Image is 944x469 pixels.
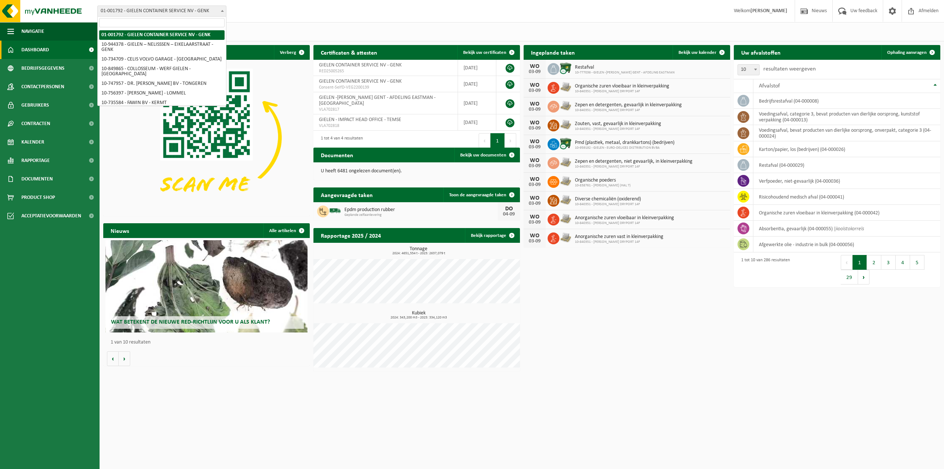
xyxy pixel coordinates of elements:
td: absorbentia, gevaarlijk (04-000055) | [753,221,940,237]
li: 01-001792 - GIELEN CONTAINER SERVICE NV - GENK [99,30,225,40]
td: karton/papier, los (bedrijven) (04-000026) [753,141,940,157]
a: Alle artikelen [263,223,309,238]
span: 10-777036 - GIELEN -[PERSON_NAME] GENT - AFDELING EASTMAN [575,70,674,75]
a: Ophaling aanvragen [881,45,940,60]
div: 03-09 [527,69,542,75]
div: WO [527,158,542,163]
button: Previous [479,133,490,148]
span: 10 [738,65,759,75]
img: WB-1100-CU [559,62,572,75]
span: 2024: 4651,554 t - 2025: 2637,079 t [317,252,520,255]
span: Bekijk uw certificaten [463,50,506,55]
td: bedrijfsrestafval (04-000008) [753,93,940,109]
label: resultaten weergeven [763,66,816,72]
a: Wat betekent de nieuwe RED-richtlijn voor u als klant? [105,240,308,332]
a: Bekijk rapportage [465,228,519,243]
span: Kalender [21,133,44,151]
div: 1 tot 4 van 4 resultaten [317,132,363,149]
span: Gebruikers [21,96,49,114]
h2: Rapportage 2025 / 2024 [313,228,388,242]
img: BL-SO-LV [329,204,341,217]
h2: Uw afvalstoffen [734,45,788,59]
div: 03-09 [527,163,542,169]
a: Bekijk uw kalender [673,45,729,60]
img: LP-PA-00000-WDN-11 [559,118,572,131]
p: 1 van 10 resultaten [111,340,306,345]
button: 4 [896,255,910,270]
span: GIELEN -[PERSON_NAME] GENT - AFDELING EASTMAN - [GEOGRAPHIC_DATA] [319,95,435,106]
span: 01-001792 - GIELEN CONTAINER SERVICE NV - GENK [97,6,226,17]
span: Restafval [575,65,674,70]
strong: [PERSON_NAME] [750,8,787,14]
span: 10-840351 - [PERSON_NAME] DRYPORT 14F [575,240,663,244]
img: LP-PA-00000-WDN-11 [559,213,572,225]
div: WO [527,139,542,145]
span: 10-840351 - [PERSON_NAME] DRYPORT 14F [575,108,682,113]
div: 03-09 [527,145,542,150]
span: Verberg [280,50,296,55]
span: 10-840351 - [PERSON_NAME] DRYPORT 14F [575,202,641,207]
span: Contactpersonen [21,77,64,96]
span: Geplande zelfaanlevering [344,213,498,217]
span: Zepen en detergenten, gevaarlijk in kleinverpakking [575,102,682,108]
div: 03-09 [527,201,542,206]
span: VLA702818 [319,123,452,129]
span: 10-840351 - [PERSON_NAME] DRYPORT 14F [575,127,661,131]
a: Bekijk uw certificaten [457,45,519,60]
p: U heeft 6481 ongelezen document(en). [321,169,513,174]
td: organische zuren vloeibaar in kleinverpakking (04-000042) [753,205,940,221]
span: Zepen en detergenten, niet gevaarlijk, in kleinverpakking [575,159,693,165]
button: 5 [910,255,924,270]
h3: Tonnage [317,246,520,255]
span: Consent-SelfD-VEG2200139 [319,85,452,90]
a: Bekijk uw documenten [454,148,519,162]
div: WO [527,120,542,126]
div: 03-09 [527,239,542,244]
span: 10-838761 - [PERSON_NAME] (HAL 7) [575,183,631,188]
h2: Aangevraagde taken [313,187,380,202]
div: 03-09 [527,182,542,187]
span: Organische zuren vloeibaar in kleinverpakking [575,83,669,89]
button: Previous [841,255,853,270]
div: 03-09 [527,88,542,93]
td: [DATE] [458,114,496,131]
div: 1 tot 10 van 286 resultaten [737,254,790,285]
span: 10-840351 - [PERSON_NAME] DRYPORT 14F [575,221,674,225]
span: 10-959192 - GIELEN - EURO-DELICES DISTRIBUTION BVBA [575,146,674,150]
span: 10-840351 - [PERSON_NAME] DRYPORT 14F [575,89,669,94]
td: afgewerkte olie - industrie in bulk (04-000056) [753,237,940,252]
div: WO [527,101,542,107]
span: Zouten, vast, gevaarlijk in kleinverpakking [575,121,661,127]
span: GIELEN CONTAINER SERVICE NV - GENK [319,62,402,68]
span: Anorganische zuren vast in kleinverpakking [575,234,663,240]
span: Wat betekent de nieuwe RED-richtlijn voor u als klant? [111,319,270,325]
img: LP-PA-00000-WDN-11 [559,81,572,93]
div: WO [527,214,542,220]
div: DO [502,206,516,212]
button: 29 [841,270,858,284]
div: WO [527,195,542,201]
img: LP-PA-00000-WDN-11 [559,194,572,206]
td: [DATE] [458,92,496,114]
img: LP-PA-00000-WDN-11 [559,156,572,169]
button: Volgende [119,351,130,366]
img: LP-PA-00000-WDN-11 [559,231,572,244]
span: Organische poeders [575,177,631,183]
span: Toon de aangevraagde taken [449,193,506,197]
button: 1 [853,255,867,270]
span: Navigatie [21,22,44,41]
span: GIELEN - IMPACT HEAD OFFICE - TEMSE [319,117,401,123]
span: GIELEN CONTAINER SERVICE NV - GENK [319,79,402,84]
td: verfpoeder, niet-gevaarlijk (04-000036) [753,173,940,189]
h2: Certificaten & attesten [313,45,385,59]
td: voedingsafval, bevat producten van dierlijke oorsprong, onverpakt, categorie 3 (04-000024) [753,125,940,141]
span: VLA702817 [319,107,452,113]
li: 10-735584 - FAWIN BV - KERMT [99,98,225,108]
h2: Ingeplande taken [524,45,582,59]
span: Contracten [21,114,50,133]
img: LP-PA-00000-WDN-11 [559,100,572,112]
li: 10-756397 - [PERSON_NAME] - LOMMEL [99,89,225,98]
h2: Documenten [313,148,361,162]
a: Toon de aangevraagde taken [443,187,519,202]
td: restafval (04-000029) [753,157,940,173]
